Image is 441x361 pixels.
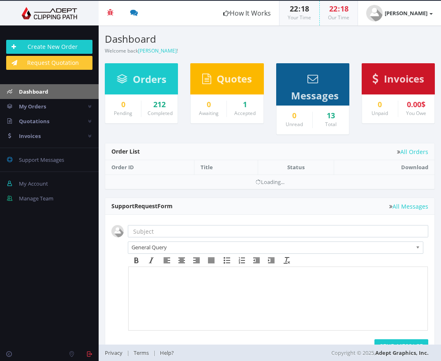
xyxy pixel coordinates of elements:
a: All Orders [397,149,428,155]
small: Total [325,121,337,128]
span: Orders [133,72,166,86]
a: 0 [283,112,306,120]
a: 0 [197,101,220,109]
a: 0 [368,101,392,109]
span: Messages [291,89,339,102]
a: Orders [117,77,166,85]
span: Support Messages [19,156,64,163]
a: Messages [287,77,339,101]
div: Numbered list [234,255,249,266]
a: [PERSON_NAME] [138,47,177,54]
span: : [298,4,301,14]
span: Quotations [19,117,49,125]
a: Create New Order [6,40,92,54]
th: Download [334,160,434,175]
span: Order List [111,147,140,155]
div: Bullet list [219,255,234,266]
div: Bold [129,255,144,266]
div: Decrease indent [249,255,264,266]
button: SEND MESSAGE [374,339,428,353]
small: You Owe [406,110,426,117]
small: Pending [114,110,132,117]
div: Increase indent [264,255,279,266]
a: Terms [129,349,153,356]
a: 1 [233,101,257,109]
th: Order ID [105,160,194,175]
span: Quotes [217,72,252,85]
div: | | [105,345,270,361]
small: Unread [286,121,303,128]
small: Completed [148,110,173,117]
span: Request [134,202,157,210]
a: Privacy [105,349,127,356]
a: Adept Graphics, Inc. [375,349,429,356]
iframe: Rich Text Area. Press ALT-F9 for menu. Press ALT-F10 for toolbar. Press ALT-0 for help [129,267,427,330]
span: Dashboard [19,88,48,95]
small: Unpaid [372,110,388,117]
a: How It Works [215,1,279,25]
span: My Account [19,180,48,187]
a: 212 [148,101,171,109]
th: Status [258,160,334,175]
span: 22 [329,4,337,14]
img: user_default.jpg [366,5,383,21]
a: Help? [156,349,178,356]
h3: Dashboard [105,34,264,44]
span: Manage Team [19,195,53,202]
strong: [PERSON_NAME] [385,9,427,17]
small: Our Time [328,14,349,21]
span: 22 [290,4,298,14]
div: Align left [159,255,174,266]
a: Invoices [372,77,424,84]
img: Adept Graphics [6,7,92,19]
input: Subject [128,225,428,237]
span: General Query [132,242,412,253]
a: Request Quotation [6,56,92,70]
span: My Orders [19,103,46,110]
span: Invoices [19,132,41,140]
span: 18 [301,4,309,14]
small: Accepted [234,110,256,117]
small: Awaiting [199,110,219,117]
div: 13 [319,112,343,120]
div: Clear formatting [279,255,294,266]
span: : [337,4,340,14]
a: All Messages [389,203,428,209]
span: Support Form [111,202,173,210]
a: 0 [111,101,135,109]
td: Loading... [105,175,434,189]
small: Welcome back ! [105,47,178,54]
div: Align right [189,255,204,266]
span: Copyright © 2025, [331,349,429,357]
a: Quotes [202,77,252,84]
span: 18 [340,4,349,14]
div: Justify [204,255,219,266]
div: Align center [174,255,189,266]
small: Your Time [288,14,311,21]
div: Italic [144,255,159,266]
a: [PERSON_NAME] [358,1,441,25]
div: 0.00$ [404,101,428,109]
th: Title [194,160,258,175]
span: Invoices [384,72,424,85]
img: user_default.jpg [111,225,124,237]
